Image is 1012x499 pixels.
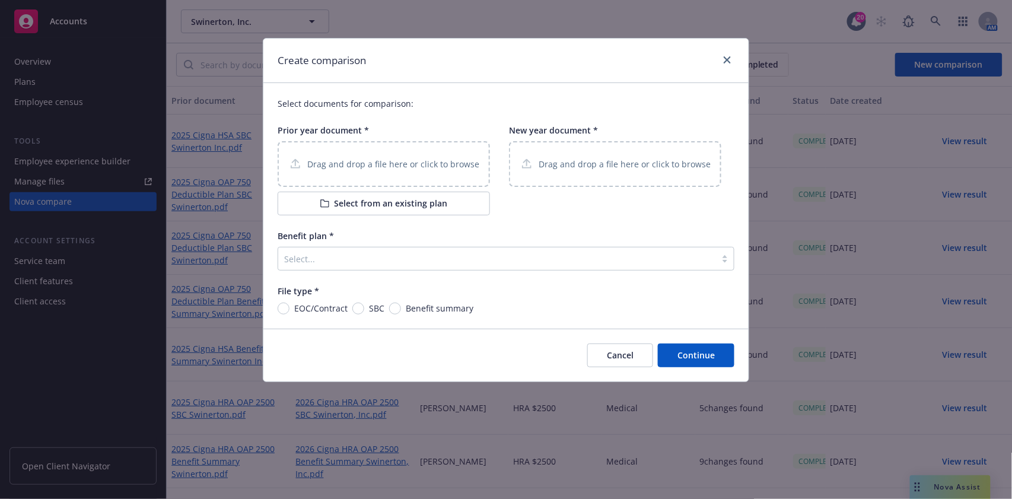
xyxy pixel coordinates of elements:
[278,97,734,110] p: Select documents for comparison:
[278,125,369,136] span: Prior year document *
[658,344,734,367] button: Continue
[278,303,289,314] input: EOC/Contract
[278,141,490,187] div: Drag and drop a file here or click to browse
[509,141,721,187] div: Drag and drop a file here or click to browse
[278,285,319,297] span: File type *
[369,302,384,314] span: SBC
[278,53,366,68] h1: Create comparison
[406,302,473,314] span: Benefit summary
[509,125,598,136] span: New year document *
[307,158,479,170] p: Drag and drop a file here or click to browse
[278,192,490,215] button: Select from an existing plan
[720,53,734,67] a: close
[294,302,348,314] span: EOC/Contract
[352,303,364,314] input: SBC
[539,158,711,170] p: Drag and drop a file here or click to browse
[278,230,334,241] span: Benefit plan *
[587,344,653,367] button: Cancel
[389,303,401,314] input: Benefit summary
